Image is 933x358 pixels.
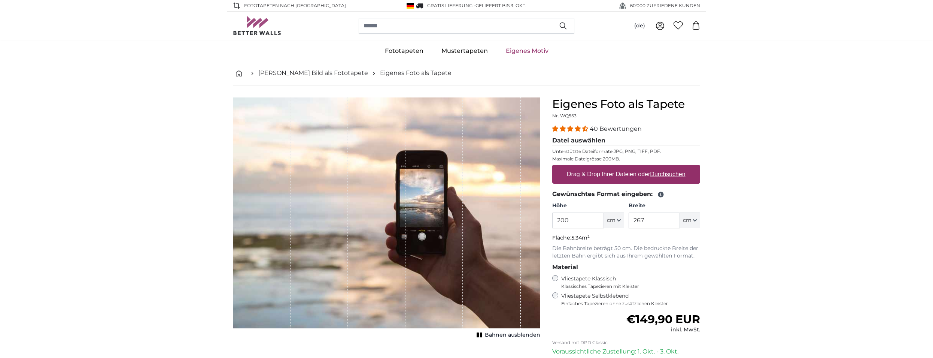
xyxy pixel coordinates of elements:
button: (de) [628,19,651,33]
div: inkl. MwSt. [626,326,700,334]
legend: Material [552,263,700,272]
img: Deutschland [407,3,414,9]
span: 4.38 stars [552,125,590,132]
div: 1 of 1 [233,97,540,340]
legend: Gewünschtes Format eingeben: [552,190,700,199]
button: Bahnen ausblenden [474,330,540,340]
p: Unterstützte Dateiformate JPG, PNG, TIFF, PDF. [552,148,700,154]
span: cm [607,217,616,224]
a: Mustertapeten [432,41,497,61]
img: Betterwalls [233,16,282,35]
u: Durchsuchen [650,171,686,177]
p: Fläche: [552,234,700,242]
a: Eigenes Motiv [497,41,557,61]
legend: Datei auswählen [552,136,700,145]
a: Fototapeten [376,41,432,61]
h1: Eigenes Foto als Tapete [552,97,700,111]
span: Nr. WQ553 [552,113,577,118]
p: Versand mit DPD Classic [552,340,700,346]
a: [PERSON_NAME] Bild als Fototapete [258,69,368,78]
span: 60'000 ZUFRIEDENE KUNDEN [630,2,700,9]
p: Maximale Dateigrösse 200MB. [552,156,700,162]
span: €149,90 EUR [626,312,700,326]
button: cm [604,213,624,228]
span: 5.34m² [571,234,590,241]
label: Vliestapete Klassisch [561,275,694,289]
label: Breite [629,202,700,210]
nav: breadcrumbs [233,61,700,85]
span: cm [683,217,692,224]
span: - [474,3,526,8]
span: Bahnen ausblenden [485,331,540,339]
button: cm [680,213,700,228]
label: Drag & Drop Ihrer Dateien oder [564,167,689,182]
span: 40 Bewertungen [590,125,642,132]
span: Klassisches Tapezieren mit Kleister [561,283,694,289]
p: Die Bahnbreite beträgt 50 cm. Die bedruckte Breite der letzten Bahn ergibt sich aus Ihrem gewählt... [552,245,700,260]
a: Eigenes Foto als Tapete [380,69,452,78]
label: Vliestapete Selbstklebend [561,292,700,307]
span: Fototapeten nach [GEOGRAPHIC_DATA] [244,2,346,9]
span: Einfaches Tapezieren ohne zusätzlichen Kleister [561,301,700,307]
p: Voraussichtliche Zustellung: 1. Okt. - 3. Okt. [552,347,700,356]
span: GRATIS Lieferung! [427,3,474,8]
label: Höhe [552,202,624,210]
span: Geliefert bis 3. Okt. [475,3,526,8]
